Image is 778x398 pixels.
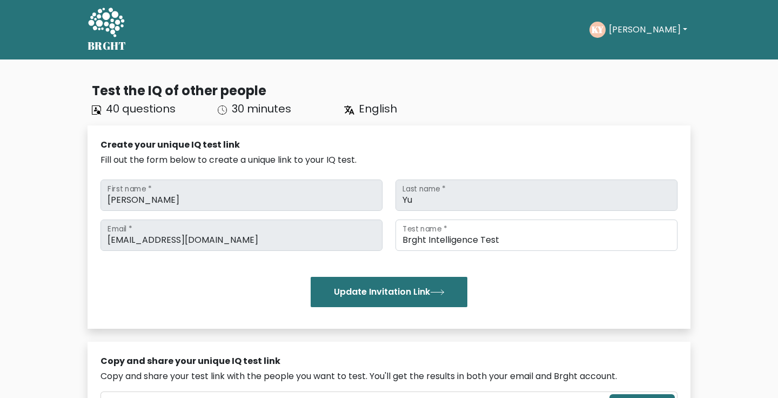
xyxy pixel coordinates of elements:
div: Copy and share your unique IQ test link [100,355,678,368]
div: Test the IQ of other people [92,81,690,101]
input: Email [100,220,383,251]
span: 30 minutes [232,101,291,116]
input: Last name [395,180,678,211]
a: BRGHT [88,4,126,55]
input: Test name [395,220,678,251]
button: [PERSON_NAME] [606,23,690,37]
input: First name [100,180,383,211]
span: English [359,101,397,116]
button: Update Invitation Link [311,277,467,307]
span: 40 questions [106,101,176,116]
div: Fill out the form below to create a unique link to your IQ test. [100,154,678,167]
h5: BRGHT [88,39,126,52]
div: Copy and share your test link with the people you want to test. You'll get the results in both yo... [100,370,678,383]
div: Create your unique IQ test link [100,138,678,151]
text: KY [592,23,604,36]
